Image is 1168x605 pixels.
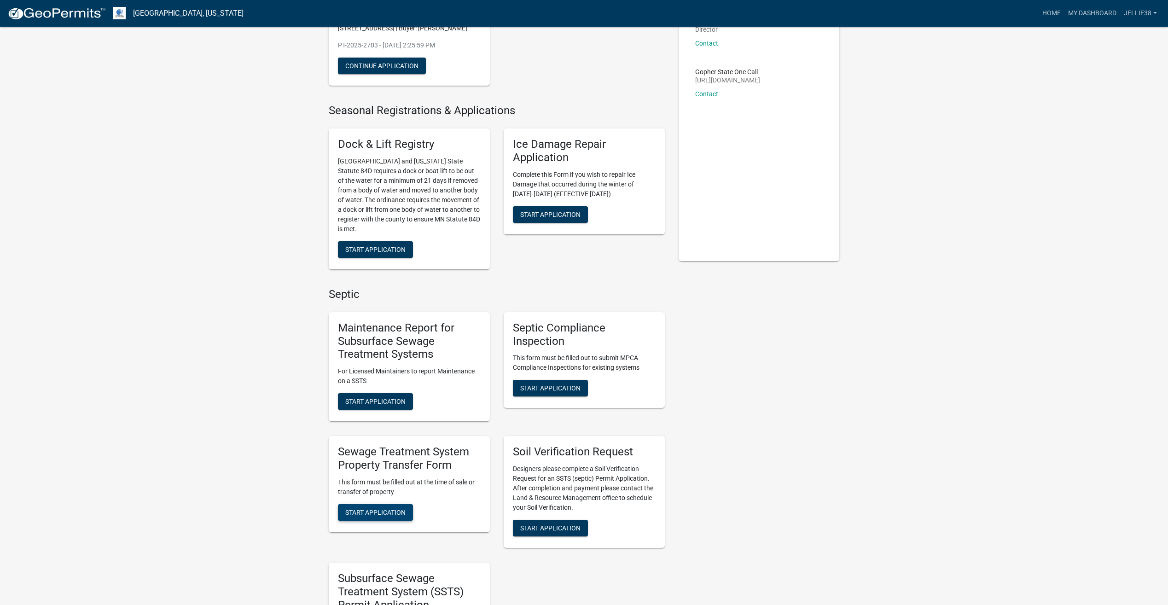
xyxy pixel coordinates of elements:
a: My Dashboard [1064,5,1120,22]
p: Designers please complete a Soil Verification Request for an SSTS (septic) Permit Application. Af... [513,464,656,512]
p: PT-2025-2703 - [DATE] 2:25:59 PM [338,41,481,50]
p: For Licensed Maintainers to report Maintenance on a SSTS [338,366,481,386]
span: Start Application [520,210,581,218]
a: Contact [695,40,718,47]
button: Start Application [513,520,588,536]
button: Continue Application [338,58,426,74]
p: [GEOGRAPHIC_DATA] and [US_STATE] State Statute 84D requires a dock or boat lift to be out of the ... [338,157,481,234]
h4: Seasonal Registrations & Applications [329,104,665,117]
button: Start Application [338,241,413,258]
p: This form must be filled out to submit MPCA Compliance Inspections for existing systems [513,353,656,372]
button: Start Application [338,393,413,410]
a: Contact [695,90,718,98]
span: Start Application [520,384,581,392]
button: Start Application [513,206,588,223]
h5: Septic Compliance Inspection [513,321,656,348]
h4: Septic [329,288,665,301]
img: Otter Tail County, Minnesota [113,7,126,19]
span: Start Application [345,398,406,405]
h5: Dock & Lift Registry [338,138,481,151]
p: Gopher State One Call [695,69,760,75]
h5: Soil Verification Request [513,445,656,459]
h5: Maintenance Report for Subsurface Sewage Treatment Systems [338,321,481,361]
span: Start Application [345,508,406,516]
span: Start Application [345,246,406,253]
h5: Ice Damage Repair Application [513,138,656,164]
a: [GEOGRAPHIC_DATA], [US_STATE] [133,6,244,21]
a: Home [1039,5,1064,22]
span: Start Application [520,524,581,532]
button: Start Application [513,380,588,396]
a: jellie38 [1120,5,1161,22]
p: [URL][DOMAIN_NAME] [695,77,760,83]
p: [STREET_ADDRESS] | Buyer: [PERSON_NAME] [338,23,481,33]
p: Director [695,26,744,33]
p: Complete this Form if you wish to repair Ice Damage that occurred during the winter of [DATE]-[DA... [513,170,656,199]
h5: Sewage Treatment System Property Transfer Form [338,445,481,472]
button: Start Application [338,504,413,521]
p: This form must be filled out at the time of sale or transfer of property [338,477,481,497]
